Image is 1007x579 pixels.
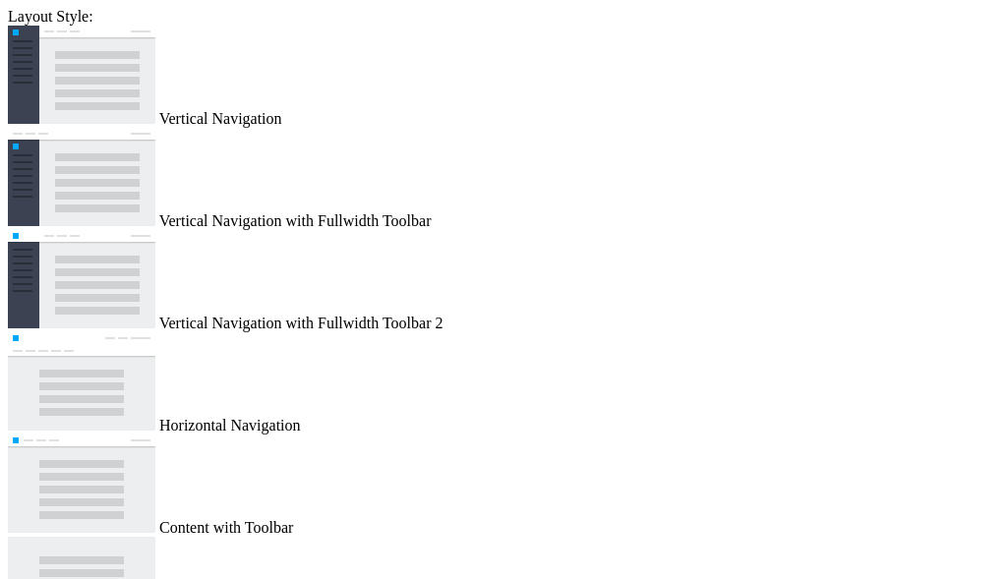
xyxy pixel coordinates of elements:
span: Vertical Navigation with Fullwidth Toolbar [159,212,432,229]
md-radio-button: Vertical Navigation [8,26,999,128]
span: Vertical Navigation [159,110,282,127]
md-radio-button: Horizontal Navigation [8,332,999,434]
span: Vertical Navigation with Fullwidth Toolbar 2 [159,315,444,331]
img: content-with-toolbar.jpg [8,434,155,533]
img: vertical-nav-with-full-toolbar.jpg [8,128,155,226]
div: Layout Style: [8,8,999,26]
span: Horizontal Navigation [159,417,301,434]
img: horizontal-nav.jpg [8,332,155,431]
md-radio-button: Vertical Navigation with Fullwidth Toolbar [8,128,999,230]
md-radio-button: Content with Toolbar [8,434,999,537]
span: Content with Toolbar [159,519,293,536]
img: vertical-nav.jpg [8,26,155,124]
md-radio-button: Vertical Navigation with Fullwidth Toolbar 2 [8,230,999,332]
img: vertical-nav-with-full-toolbar-2.jpg [8,230,155,328]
